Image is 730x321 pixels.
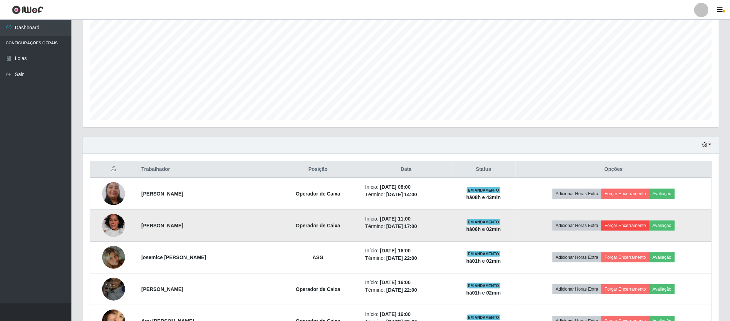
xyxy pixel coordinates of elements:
[365,311,447,318] li: Início:
[312,255,323,260] strong: ASG
[365,247,447,255] li: Início:
[141,191,183,197] strong: [PERSON_NAME]
[601,284,649,294] button: Forçar Encerramento
[296,286,340,292] strong: Operador de Caixa
[365,279,447,286] li: Início:
[386,192,417,197] time: [DATE] 14:00
[466,258,501,264] strong: há 01 h e 02 min
[552,284,601,294] button: Adicionar Horas Extra
[451,161,516,178] th: Status
[380,216,411,222] time: [DATE] 11:00
[649,284,675,294] button: Avaliação
[386,223,417,229] time: [DATE] 17:00
[361,161,451,178] th: Data
[552,221,601,231] button: Adicionar Horas Extra
[102,211,125,240] img: 1742965437986.jpeg
[141,223,183,228] strong: [PERSON_NAME]
[380,248,411,253] time: [DATE] 16:00
[137,161,275,178] th: Trabalhador
[467,219,501,225] span: EM ANDAMENTO
[601,221,649,231] button: Forçar Encerramento
[601,189,649,199] button: Forçar Encerramento
[649,189,675,199] button: Avaliação
[380,311,411,317] time: [DATE] 16:00
[141,255,206,260] strong: josemice [PERSON_NAME]
[365,223,447,230] li: Término:
[467,315,501,320] span: EM ANDAMENTO
[365,215,447,223] li: Início:
[552,189,601,199] button: Adicionar Horas Extra
[365,191,447,198] li: Término:
[649,221,675,231] button: Avaliação
[102,169,125,218] img: 1701346720849.jpeg
[365,183,447,191] li: Início:
[466,290,501,296] strong: há 01 h e 02 min
[467,283,501,288] span: EM ANDAMENTO
[296,223,340,228] strong: Operador de Caixa
[649,252,675,262] button: Avaliação
[102,274,125,304] img: 1655477118165.jpeg
[467,187,501,193] span: EM ANDAMENTO
[516,161,711,178] th: Opções
[466,226,501,232] strong: há 06 h e 02 min
[102,237,125,278] img: 1741955562946.jpeg
[386,255,417,261] time: [DATE] 22:00
[275,161,361,178] th: Posição
[467,251,501,257] span: EM ANDAMENTO
[296,191,340,197] strong: Operador de Caixa
[12,5,44,14] img: CoreUI Logo
[601,252,649,262] button: Forçar Encerramento
[552,252,601,262] button: Adicionar Horas Extra
[141,286,183,292] strong: [PERSON_NAME]
[380,184,411,190] time: [DATE] 08:00
[466,194,501,200] strong: há 08 h e 43 min
[365,255,447,262] li: Término:
[365,286,447,294] li: Término:
[380,280,411,285] time: [DATE] 16:00
[386,287,417,293] time: [DATE] 22:00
